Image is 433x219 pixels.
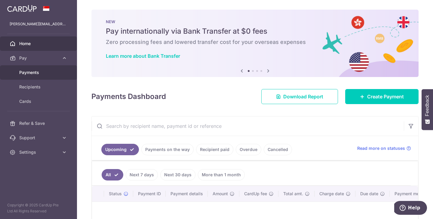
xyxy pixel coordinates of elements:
img: CardUp [7,5,37,12]
iframe: Opens a widget where you can find more information [394,201,427,216]
p: [PERSON_NAME][EMAIL_ADDRESS][PERSON_NAME][DOMAIN_NAME] [10,21,67,27]
span: Create Payment [367,93,404,100]
a: Learn more about Bank Transfer [106,53,180,59]
span: Read more on statuses [357,145,405,151]
span: Charge date [319,191,344,197]
p: NEW [106,19,404,24]
a: Recipient paid [196,144,233,155]
h6: Zero processing fees and lowered transfer cost for your overseas expenses [106,39,404,46]
input: Search by recipient name, payment id or reference [92,116,404,136]
span: Feedback [425,95,430,116]
span: CardUp fee [244,191,267,197]
a: More than 1 month [198,169,245,180]
img: Bank transfer banner [91,10,419,77]
a: Next 30 days [160,169,195,180]
a: Download Report [261,89,338,104]
a: Next 7 days [126,169,158,180]
span: Settings [19,149,59,155]
span: Payments [19,69,59,76]
span: Recipients [19,84,59,90]
a: Payments on the way [141,144,194,155]
h5: Pay internationally via Bank Transfer at $0 fees [106,26,404,36]
a: Cancelled [264,144,292,155]
span: Status [109,191,122,197]
th: Payment details [166,186,208,202]
span: Due date [360,191,378,197]
span: Cards [19,98,59,104]
span: Amount [213,191,228,197]
span: Home [19,41,59,47]
a: Overdue [236,144,261,155]
th: Payment ID [133,186,166,202]
span: Download Report [283,93,323,100]
span: Support [19,135,59,141]
button: Feedback - Show survey [422,89,433,130]
a: All [102,169,123,180]
span: Total amt. [283,191,303,197]
span: Refer & Save [19,120,59,126]
a: Create Payment [345,89,419,104]
span: Pay [19,55,59,61]
a: Upcoming [101,144,139,155]
h4: Payments Dashboard [91,91,166,102]
a: Read more on statuses [357,145,411,151]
